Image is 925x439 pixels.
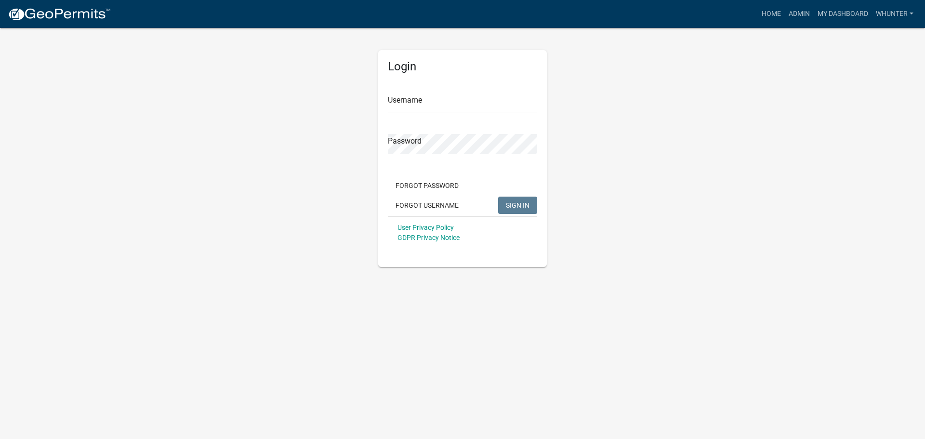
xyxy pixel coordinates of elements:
[758,5,785,23] a: Home
[397,224,454,231] a: User Privacy Policy
[388,177,466,194] button: Forgot Password
[498,197,537,214] button: SIGN IN
[785,5,814,23] a: Admin
[388,60,537,74] h5: Login
[814,5,872,23] a: My Dashboard
[397,234,460,241] a: GDPR Privacy Notice
[388,197,466,214] button: Forgot Username
[506,201,529,209] span: SIGN IN
[872,5,917,23] a: whunter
